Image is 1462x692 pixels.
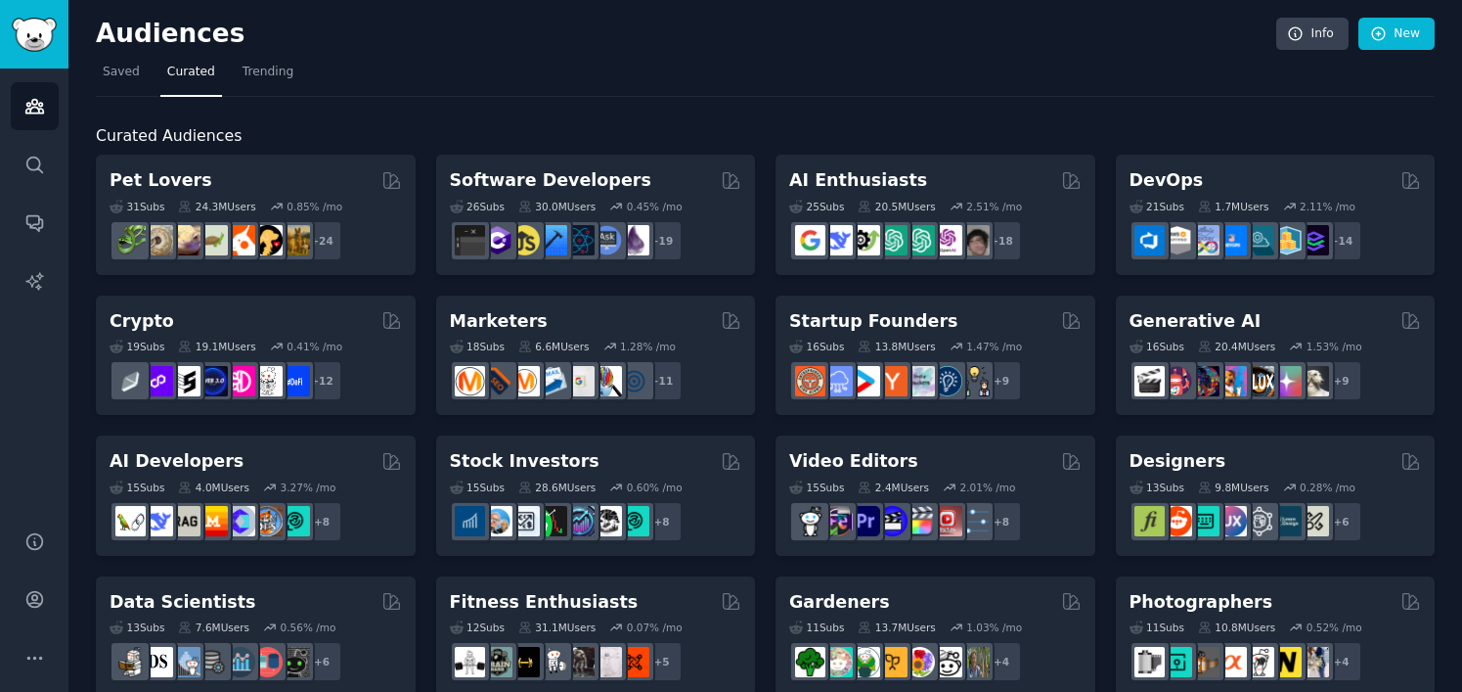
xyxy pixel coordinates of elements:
[858,200,935,213] div: 20.5M Users
[642,360,683,401] div: + 11
[450,309,548,334] h2: Marketers
[280,366,310,396] img: defi_
[110,168,212,193] h2: Pet Lovers
[822,225,853,255] img: DeepSeek
[627,200,683,213] div: 0.45 % /mo
[877,366,908,396] img: ycombinator
[170,506,200,536] img: Rag
[1299,225,1329,255] img: PlatformEngineers
[518,621,596,634] div: 31.1M Users
[1130,168,1204,193] h2: DevOps
[619,225,649,255] img: elixir
[518,481,596,494] div: 28.6M Users
[789,200,844,213] div: 25 Sub s
[1130,621,1184,634] div: 11 Sub s
[198,506,228,536] img: MistralAI
[966,621,1022,634] div: 1.03 % /mo
[450,481,505,494] div: 15 Sub s
[620,340,676,353] div: 1.28 % /mo
[619,647,649,677] img: personaltraining
[1162,366,1192,396] img: dalle2
[1189,366,1219,396] img: deepdream
[981,360,1022,401] div: + 9
[1307,340,1362,353] div: 1.53 % /mo
[1358,18,1435,51] a: New
[932,506,962,536] img: Youtubevideo
[115,506,146,536] img: LangChain
[110,481,164,494] div: 15 Sub s
[450,200,505,213] div: 26 Sub s
[537,225,567,255] img: iOSProgramming
[537,647,567,677] img: weightroom
[1189,225,1219,255] img: Docker_DevOps
[905,506,935,536] img: finalcutpro
[858,481,929,494] div: 2.4M Users
[455,366,485,396] img: content_marketing
[1162,647,1192,677] img: streetphotography
[178,200,255,213] div: 24.3M Users
[1198,340,1275,353] div: 20.4M Users
[301,360,342,401] div: + 12
[509,366,540,396] img: AskMarketing
[1130,340,1184,353] div: 16 Sub s
[959,225,990,255] img: ArtificalIntelligence
[592,366,622,396] img: MarketingResearch
[482,225,512,255] img: csharp
[450,621,505,634] div: 12 Sub s
[1276,18,1349,51] a: Info
[1271,366,1302,396] img: starryai
[592,506,622,536] img: swingtrading
[509,647,540,677] img: workout
[1130,200,1184,213] div: 21 Sub s
[564,225,595,255] img: reactnative
[518,340,590,353] div: 6.6M Users
[110,449,244,474] h2: AI Developers
[518,200,596,213] div: 30.0M Users
[789,481,844,494] div: 15 Sub s
[537,366,567,396] img: Emailmarketing
[110,621,164,634] div: 13 Sub s
[1134,506,1165,536] img: typography
[789,340,844,353] div: 16 Sub s
[103,64,140,81] span: Saved
[1321,220,1362,261] div: + 14
[280,647,310,677] img: data
[959,366,990,396] img: growmybusiness
[1198,621,1275,634] div: 10.8M Users
[642,641,683,682] div: + 5
[287,200,342,213] div: 0.85 % /mo
[280,225,310,255] img: dogbreed
[110,590,255,615] h2: Data Scientists
[198,225,228,255] img: turtle
[959,647,990,677] img: GardenersWorld
[960,481,1016,494] div: 2.01 % /mo
[281,481,336,494] div: 3.27 % /mo
[450,590,639,615] h2: Fitness Enthusiasts
[96,124,242,149] span: Curated Audiences
[932,225,962,255] img: OpenAIDev
[537,506,567,536] img: Trading
[1271,647,1302,677] img: Nikon
[1217,647,1247,677] img: SonyAlpha
[789,621,844,634] div: 11 Sub s
[795,225,825,255] img: GoogleGeminiAI
[642,220,683,261] div: + 19
[1244,225,1274,255] img: platformengineering
[905,647,935,677] img: flowers
[966,340,1022,353] div: 1.47 % /mo
[252,647,283,677] img: datasets
[795,366,825,396] img: EntrepreneurRideAlong
[1321,641,1362,682] div: + 4
[455,225,485,255] img: software
[789,309,957,334] h2: Startup Founders
[850,506,880,536] img: premiere
[1321,360,1362,401] div: + 9
[905,366,935,396] img: indiehackers
[850,225,880,255] img: AItoolsCatalog
[822,647,853,677] img: succulents
[482,366,512,396] img: bigseo
[301,641,342,682] div: + 6
[252,366,283,396] img: CryptoNews
[858,621,935,634] div: 13.7M Users
[178,481,249,494] div: 4.0M Users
